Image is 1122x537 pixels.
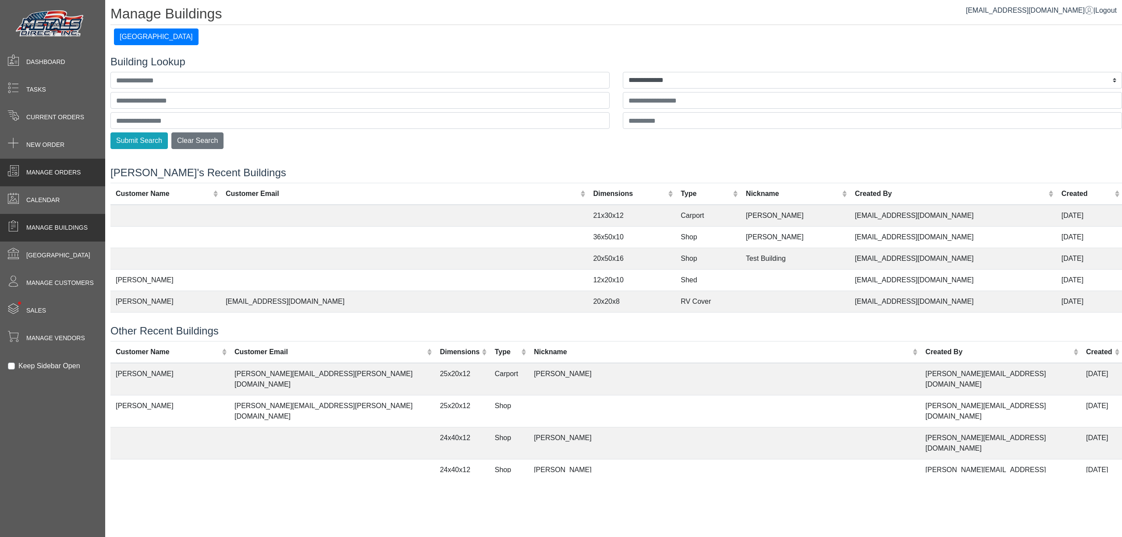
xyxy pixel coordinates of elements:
td: [EMAIL_ADDRESS][DOMAIN_NAME] [849,312,1056,334]
div: Created By [855,188,1046,199]
td: [EMAIL_ADDRESS][DOMAIN_NAME] [849,269,1056,291]
div: Customer Name [116,347,220,357]
td: [PERSON_NAME][EMAIL_ADDRESS][DOMAIN_NAME] [920,363,1081,395]
td: [PERSON_NAME] [529,363,920,395]
td: Shop [675,248,741,269]
td: [PERSON_NAME] [529,459,920,491]
button: Submit Search [110,132,168,149]
div: Nickname [534,347,910,357]
td: [DATE] [1081,395,1122,427]
span: Dashboard [26,57,65,67]
h1: Manage Buildings [110,5,1122,25]
span: Calendar [26,196,60,205]
span: Manage Orders [26,168,81,177]
span: Tasks [26,85,46,94]
td: [PERSON_NAME] [110,269,220,291]
span: Sales [26,306,46,315]
div: Type [495,347,519,357]
td: Shed [675,269,741,291]
span: Manage Customers [26,278,94,288]
button: [GEOGRAPHIC_DATA] [114,28,199,45]
td: [DATE] [1056,269,1122,291]
a: [EMAIL_ADDRESS][DOMAIN_NAME] [966,7,1094,14]
div: Customer Name [116,188,211,199]
td: [DATE] [1056,291,1122,312]
td: 20x50x16 [588,248,675,269]
div: | [966,5,1117,16]
td: 20x20x8 [588,291,675,312]
td: [PERSON_NAME] [110,363,229,395]
td: [PERSON_NAME] [529,427,920,459]
td: [PERSON_NAME] [741,205,850,227]
td: [DATE] [1056,312,1122,334]
td: [PERSON_NAME] [110,395,229,427]
div: Created [1062,188,1112,199]
td: [EMAIL_ADDRESS][DOMAIN_NAME] [849,248,1056,269]
div: Customer Email [234,347,425,357]
div: Dimensions [593,188,665,199]
td: Shop [490,395,529,427]
td: 24x40x12 [435,459,490,491]
td: 21x30x12 [588,205,675,227]
div: Dimensions [440,347,480,357]
h4: Other Recent Buildings [110,325,1122,338]
div: Customer Email [226,188,578,199]
td: [PERSON_NAME] [110,291,220,312]
span: Current Orders [26,113,84,122]
td: [EMAIL_ADDRESS][DOMAIN_NAME] [849,226,1056,248]
div: Created [1086,347,1112,357]
div: Created By [926,347,1071,357]
a: [GEOGRAPHIC_DATA] [114,33,199,40]
td: [DATE] [1056,226,1122,248]
span: New Order [26,140,64,149]
td: Test Building [741,248,850,269]
td: Shop [490,427,529,459]
div: Type [681,188,731,199]
td: Carport [490,363,529,395]
td: 25x30x10 [588,312,675,334]
td: [DATE] [1081,459,1122,491]
td: [PERSON_NAME][EMAIL_ADDRESS][DOMAIN_NAME] [920,459,1081,491]
span: Logout [1095,7,1117,14]
td: 12x20x10 [588,269,675,291]
img: Metals Direct Inc Logo [13,8,88,40]
span: • [8,289,31,317]
td: [DATE] [1056,205,1122,227]
td: 24x40x12 [435,427,490,459]
td: [PERSON_NAME][EMAIL_ADDRESS][DOMAIN_NAME] [920,395,1081,427]
td: Carport [675,205,741,227]
td: [PERSON_NAME][EMAIL_ADDRESS][PERSON_NAME][DOMAIN_NAME] [229,395,435,427]
h4: Building Lookup [110,56,1122,68]
td: [DATE] [1081,427,1122,459]
div: Nickname [746,188,840,199]
label: Keep Sidebar Open [18,361,80,371]
td: [EMAIL_ADDRESS][DOMAIN_NAME] [849,291,1056,312]
td: [PERSON_NAME][EMAIL_ADDRESS][DOMAIN_NAME] [920,427,1081,459]
td: [PERSON_NAME][EMAIL_ADDRESS][PERSON_NAME][DOMAIN_NAME] [229,363,435,395]
td: [EMAIL_ADDRESS][DOMAIN_NAME] [220,291,588,312]
td: RV Cover [675,291,741,312]
h4: [PERSON_NAME]'s Recent Buildings [110,167,1122,179]
td: 25x20x12 [435,395,490,427]
button: Clear Search [171,132,224,149]
td: 25x20x12 [435,363,490,395]
td: [PERSON_NAME] [741,226,850,248]
td: 36x50x10 [588,226,675,248]
td: [EMAIL_ADDRESS][DOMAIN_NAME] [849,205,1056,227]
td: [PERSON_NAME] [110,312,220,334]
span: Manage Vendors [26,334,85,343]
span: [GEOGRAPHIC_DATA] [26,251,90,260]
td: [DATE] [1081,363,1122,395]
td: [DATE] [1056,248,1122,269]
td: Shop [675,226,741,248]
td: Shop [675,312,741,334]
td: Shop [490,459,529,491]
span: Manage Buildings [26,223,88,232]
